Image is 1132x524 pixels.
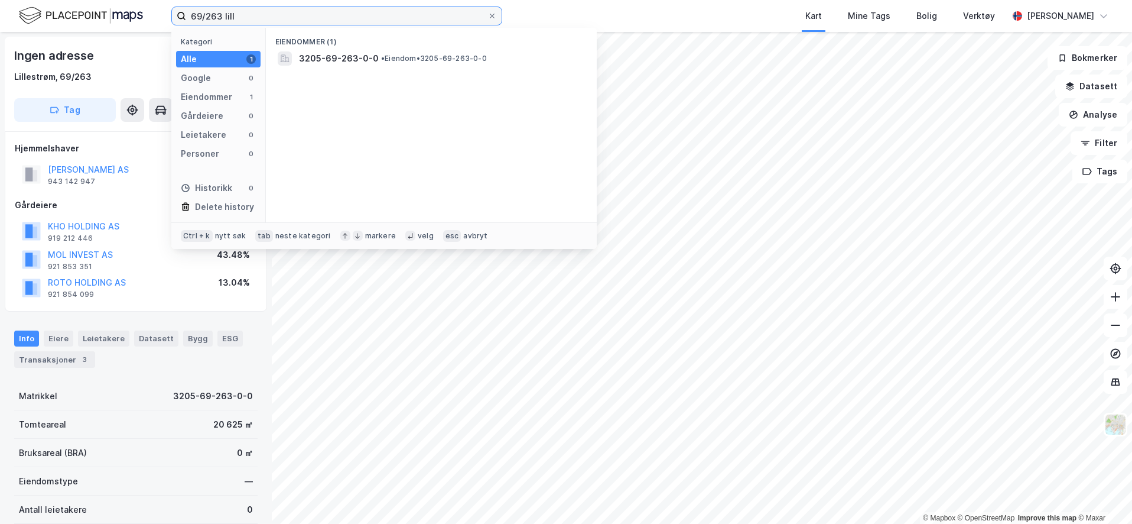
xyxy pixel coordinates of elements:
[213,418,253,432] div: 20 625 ㎡
[134,331,178,346] div: Datasett
[181,181,232,195] div: Historikk
[48,177,95,186] div: 943 142 947
[1072,160,1127,183] button: Tags
[805,9,822,23] div: Kart
[463,231,487,241] div: avbryt
[19,474,78,489] div: Eiendomstype
[15,198,257,212] div: Gårdeiere
[923,514,955,522] a: Mapbox
[19,503,87,517] div: Antall leietakere
[299,51,379,66] span: 3205-69-263-0-0
[217,248,250,262] div: 43.48%
[963,9,995,23] div: Verktøy
[219,276,250,290] div: 13.04%
[381,54,487,63] span: Eiendom • 3205-69-263-0-0
[443,230,461,242] div: esc
[181,52,197,66] div: Alle
[14,351,95,368] div: Transaksjoner
[381,54,385,63] span: •
[14,46,96,65] div: Ingen adresse
[14,70,92,84] div: Lillestrøm, 69/263
[1073,467,1132,524] div: Kontrollprogram for chat
[181,147,219,161] div: Personer
[237,446,253,460] div: 0 ㎡
[958,514,1015,522] a: OpenStreetMap
[245,474,253,489] div: —
[181,109,223,123] div: Gårdeiere
[78,331,129,346] div: Leietakere
[181,37,261,46] div: Kategori
[418,231,434,241] div: velg
[217,331,243,346] div: ESG
[215,231,246,241] div: nytt søk
[48,290,94,299] div: 921 854 099
[48,262,92,271] div: 921 853 351
[19,418,66,432] div: Tomteareal
[1073,467,1132,524] iframe: Chat Widget
[246,111,256,121] div: 0
[246,73,256,83] div: 0
[19,389,57,403] div: Matrikkel
[19,5,143,26] img: logo.f888ab2527a4732fd821a326f86c7f29.svg
[19,446,87,460] div: Bruksareal (BRA)
[246,54,256,64] div: 1
[365,231,396,241] div: markere
[15,141,257,156] div: Hjemmelshaver
[48,234,93,243] div: 919 212 446
[916,9,937,23] div: Bolig
[14,98,116,122] button: Tag
[1071,131,1127,155] button: Filter
[14,331,39,346] div: Info
[246,92,256,102] div: 1
[848,9,890,23] div: Mine Tags
[181,128,226,142] div: Leietakere
[247,503,253,517] div: 0
[246,149,256,159] div: 0
[186,7,487,25] input: Søk på adresse, matrikkel, gårdeiere, leietakere eller personer
[1018,514,1076,522] a: Improve this map
[1048,46,1127,70] button: Bokmerker
[266,28,597,49] div: Eiendommer (1)
[275,231,331,241] div: neste kategori
[79,354,90,365] div: 3
[1055,75,1127,98] button: Datasett
[246,130,256,140] div: 0
[181,90,232,104] div: Eiendommer
[195,200,254,214] div: Delete history
[1027,9,1094,23] div: [PERSON_NAME]
[255,230,273,242] div: tab
[183,331,213,346] div: Bygg
[173,389,253,403] div: 3205-69-263-0-0
[1059,103,1127,127] button: Analyse
[181,230,213,242] div: Ctrl + k
[181,71,211,85] div: Google
[44,331,73,346] div: Eiere
[246,183,256,193] div: 0
[1104,413,1127,436] img: Z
